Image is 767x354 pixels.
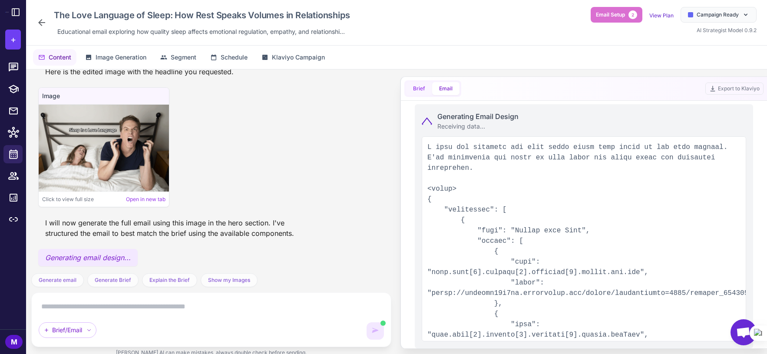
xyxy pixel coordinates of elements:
[39,276,76,284] span: Generate email
[142,273,197,287] button: Explain the Brief
[5,30,21,50] button: +
[31,273,84,287] button: Generate email
[201,273,258,287] button: Show my Images
[54,25,348,38] div: Click to edit description
[80,49,152,66] button: Image Generation
[697,27,757,33] span: AI Strategist Model 0.9.2
[38,214,315,242] div: I will now generate the full email using this image in the hero section. I've structured the emai...
[42,91,165,101] h4: Image
[437,111,519,122] div: Generating Email Design
[380,321,386,326] span: AI is generating content. You can still type but cannot send yet.
[33,49,76,66] button: Content
[596,11,625,19] span: Email Setup
[413,85,425,93] span: Brief
[49,53,71,62] span: Content
[95,276,131,284] span: Generate Brief
[87,273,139,287] button: Generate Brief
[367,322,384,340] button: AI is generating content. You can keep typing but cannot send until it completes.
[731,319,757,345] div: Open chat
[406,82,432,95] button: Brief
[591,7,642,23] button: Email Setup2
[57,27,345,36] span: Educational email exploring how quality sleep affects emotional regulation, empathy, and relation...
[96,53,146,62] span: Image Generation
[38,63,241,80] div: Here is the edited image with the headline you requested.
[628,10,637,19] span: 2
[272,53,325,62] span: Klaviyo Campaign
[432,82,460,95] button: Email
[649,12,674,19] a: View Plan
[256,49,330,66] button: Klaviyo Campaign
[5,335,23,349] div: M
[437,122,519,131] div: Receiving data...
[171,53,196,62] span: Segment
[208,276,250,284] span: Show my Images
[42,195,94,203] span: Click to view full size
[39,105,169,192] img: Image
[155,49,202,66] button: Segment
[39,322,96,338] div: Brief/Email
[38,249,138,266] div: Generating email design...
[422,136,746,341] pre: L ipsu dol sitametc adi elit seddo eiusm temp incid ut lab etdo magnaal. E'ad minimvenia qui nost...
[705,83,764,95] button: Export to Klaviyo
[50,7,353,23] div: Click to edit campaign name
[126,195,165,203] a: Open in new tab
[221,53,248,62] span: Schedule
[697,11,739,19] span: Campaign Ready
[205,49,253,66] button: Schedule
[10,33,16,46] span: +
[149,276,190,284] span: Explain the Brief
